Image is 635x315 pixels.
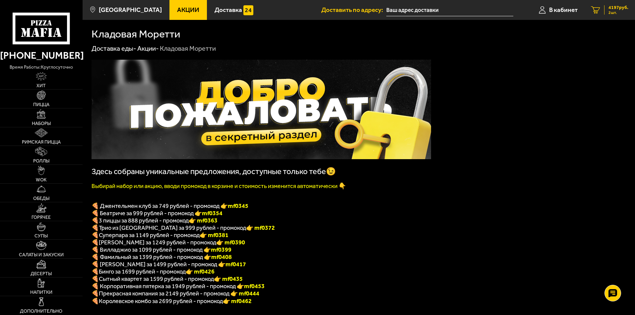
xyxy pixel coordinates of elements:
b: 👉 mf0435 [214,275,243,283]
span: [PERSON_NAME] за 1249 рублей - промокод [99,239,216,246]
span: Наборы [32,121,51,126]
span: Супы [34,234,48,238]
b: 🍕 [92,268,99,275]
span: [GEOGRAPHIC_DATA] [99,7,162,13]
b: 🍕 [92,275,99,283]
span: 🍕 Корпоративная пятерка за 1949 рублей - промокод 👉 [92,283,265,290]
span: 🍕 [PERSON_NAME] за 1499 рублей - промокод 👉 [92,261,246,268]
span: 🍕 Беатриче за 999 рублей - промокод 👉 [92,210,222,217]
span: Доставить по адресу: [321,7,386,13]
font: 👉 mf0462 [223,297,252,305]
span: Доставка [215,7,242,13]
span: 3 пиццы за 888 рублей - промокод [99,217,189,224]
span: проспект Александровской Фермы, д.23, к.Б [386,4,513,16]
b: 🍕 [92,239,99,246]
a: Доставка еды- [92,44,136,52]
span: Пицца [33,102,49,107]
span: Хит [36,84,46,88]
b: mf0399 [211,246,231,253]
a: Акции- [137,44,159,52]
b: mf0345 [228,202,248,210]
img: 15daf4d41897b9f0e9f617042186c801.svg [243,5,253,15]
b: mf0408 [211,253,232,261]
b: mf0354 [202,210,222,217]
span: Десерты [31,272,52,276]
span: Акции [177,7,199,13]
span: Королевское комбо за 2699 рублей - промокод [99,297,223,305]
span: Здесь собраны уникальные предложения, доступные только тебе😉 [92,167,336,176]
b: mf0453 [244,283,265,290]
span: Горячее [32,215,51,220]
font: 🍕 [92,217,99,224]
span: Обеды [33,196,49,201]
b: mf0417 [225,261,246,268]
span: 4197 руб. [608,5,628,10]
font: 👉 mf0381 [200,231,228,239]
font: 👉 mf0444 [230,290,259,297]
span: Сытный квартет за 1599 рублей - промокод [99,275,214,283]
span: Дополнительно [20,309,62,314]
font: 👉 mf0372 [246,224,275,231]
input: Ваш адрес доставки [386,4,513,16]
font: 👉 mf0363 [189,217,218,224]
span: Напитки [30,290,52,295]
b: 👉 mf0390 [216,239,245,246]
span: 2 шт. [608,11,628,15]
span: Прекрасная компания за 2149 рублей - промокод [99,290,230,297]
font: 🍕 [92,231,99,239]
span: Роллы [33,159,49,163]
img: 1024x1024 [92,60,431,159]
font: 🍕 [92,224,99,231]
span: 🍕 Вилладжио за 1099 рублей - промокод 👉 [92,246,231,253]
span: Римская пицца [22,140,61,145]
span: WOK [36,178,47,182]
h1: Кладовая Моретти [92,29,180,39]
span: Салаты и закуски [19,253,64,257]
font: 🍕 [92,297,99,305]
span: В кабинет [549,7,578,13]
span: Бинго за 1699 рублей - промокод [99,268,186,275]
span: Суперпара за 1149 рублей - промокод [99,231,200,239]
font: Выбирай набор или акцию, вводи промокод в корзине и стоимость изменится автоматически 👇 [92,182,346,190]
span: 🍕 Фамильный за 1399 рублей - промокод 👉 [92,253,232,261]
span: Трио из [GEOGRAPHIC_DATA] за 999 рублей - промокод [99,224,246,231]
div: Кладовая Моретти [160,44,216,53]
b: 👉 mf0426 [186,268,215,275]
font: 🍕 [92,290,99,297]
span: 🍕 Джентельмен клуб за 749 рублей - промокод 👉 [92,202,248,210]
